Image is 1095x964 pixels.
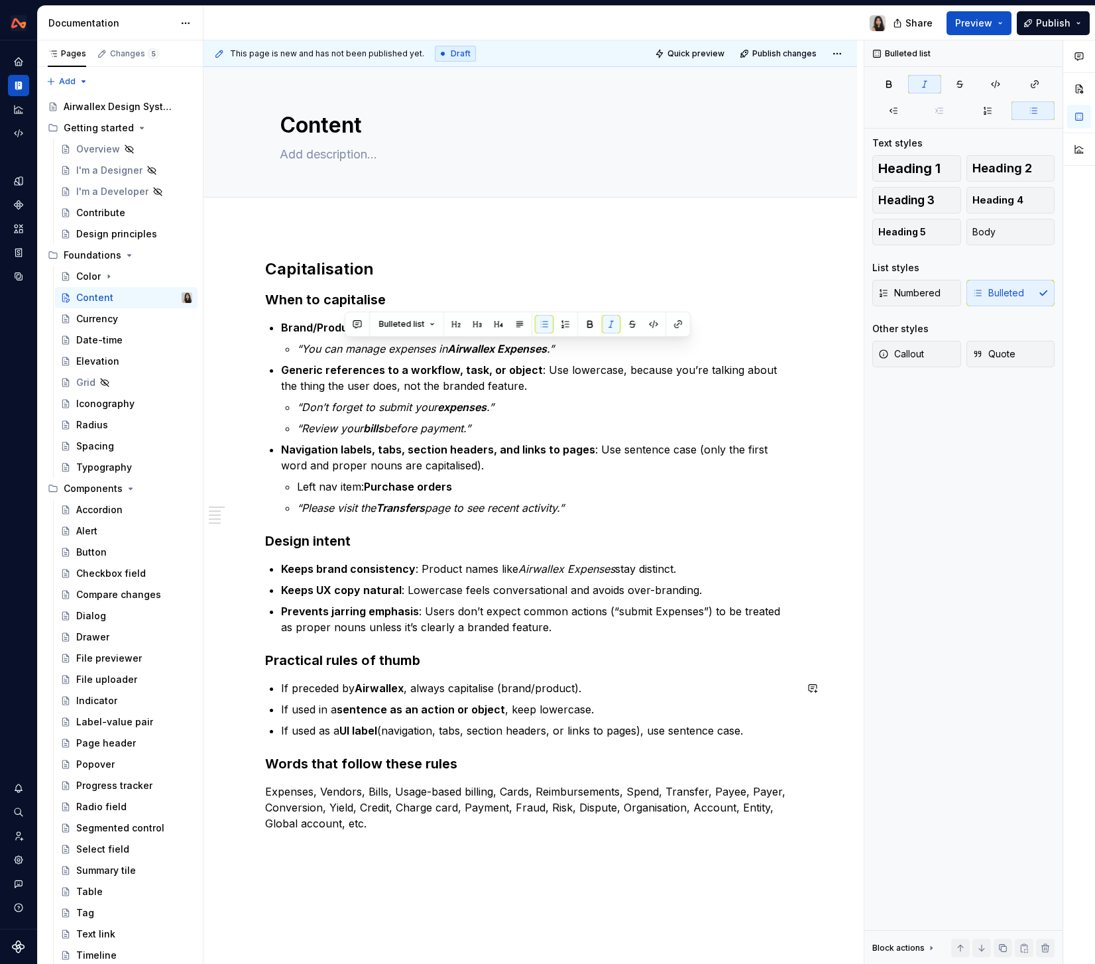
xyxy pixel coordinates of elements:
div: Typography [76,461,132,474]
div: Date-time [76,333,123,347]
a: File previewer [55,648,198,669]
p: : Use lowercase, because you’re talking about the thing the user does, not the branded feature. [281,362,795,394]
button: Share [886,11,941,35]
a: Storybook stories [8,242,29,263]
a: Popover [55,754,198,775]
img: 0733df7c-e17f-4421-95a9-ced236ef1ff0.png [11,15,27,31]
div: Content [76,291,113,304]
div: Indicator [76,694,117,707]
div: Components [42,478,198,499]
em: expenses [437,400,487,414]
div: Contact support [8,873,29,894]
div: Tag [76,906,94,920]
div: I'm a Designer [76,164,143,177]
div: Compare changes [76,588,161,601]
em: bills [363,422,384,435]
a: Grid [55,372,198,393]
div: Radius [76,418,108,432]
span: Heading 2 [972,162,1032,175]
strong: Generic references to a workflow, task, or object [281,363,543,377]
div: Text link [76,928,115,941]
span: Heading 1 [878,162,941,175]
p: : Lowercase feels conversational and avoids over-branding. [281,582,795,598]
span: This page is new and has not been published yet. [230,48,424,59]
h3: When to capitalise [265,290,795,309]
strong: Navigation labels, tabs, section headers, and links to pages [281,443,595,456]
strong: sentence as an action or object [337,703,505,716]
div: Currency [76,312,118,326]
p: : Users don’t expect common actions (“submit Expenses”) to be treated as proper nouns unless it’s... [281,603,795,635]
a: Checkbox field [55,563,198,584]
a: Elevation [55,351,198,372]
div: Getting started [64,121,134,135]
a: File uploader [55,669,198,690]
div: Select field [76,843,129,856]
button: Heading 4 [966,187,1055,213]
h2: Capitalisation [265,259,795,280]
a: Components [8,194,29,215]
div: Changes [110,48,158,59]
button: Heading 3 [872,187,961,213]
a: Indicator [55,690,198,711]
button: Bulleted list [373,315,441,333]
a: Spacing [55,436,198,457]
div: Home [8,51,29,72]
div: List styles [872,261,919,274]
div: Components [64,482,123,495]
a: Assets [8,218,29,239]
button: Body [966,219,1055,245]
div: Design principles [76,227,157,241]
a: Overview [55,139,198,160]
button: Publish changes [736,44,823,63]
span: Numbered [878,286,941,300]
a: Progress tracker [55,775,198,796]
div: Invite team [8,825,29,847]
a: Button [55,542,198,563]
button: Numbered [872,280,961,306]
a: Settings [8,849,29,871]
em: Airwallex Expenses [518,562,615,575]
a: Compare changes [55,584,198,605]
button: Heading 2 [966,155,1055,182]
a: Contribute [55,202,198,223]
div: Documentation [48,17,174,30]
span: Publish changes [752,48,817,59]
span: Quote [972,347,1015,361]
button: Search ⌘K [8,802,29,823]
span: Body [972,225,996,239]
a: Documentation [8,75,29,96]
a: ContentXiangjun [55,287,198,308]
a: Iconography [55,393,198,414]
div: Color [76,270,101,283]
div: Design tokens [8,170,29,192]
a: Analytics [8,99,29,120]
div: Code automation [8,123,29,144]
div: Drawer [76,631,109,644]
div: Notifications [8,778,29,799]
img: Xiangjun [870,15,886,31]
div: Segmented control [76,821,164,835]
div: I'm a Developer [76,185,148,198]
div: Button [76,546,107,559]
div: Getting started [42,117,198,139]
strong: Keeps brand consistency [281,562,416,575]
p: : Use sentence case (only the first word and proper nouns are capitalised). [281,442,795,473]
a: Summary tile [55,860,198,881]
div: Pages [48,48,86,59]
span: Bulleted list [378,319,424,330]
div: Overview [76,143,120,156]
a: Radio field [55,796,198,817]
div: Checkbox field [76,567,146,580]
div: Text styles [872,137,923,150]
svg: Supernova Logo [12,940,25,953]
div: Popover [76,758,115,771]
div: Spacing [76,440,114,453]
div: Alert [76,524,97,538]
div: Contribute [76,206,125,219]
a: I'm a Designer [55,160,198,181]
